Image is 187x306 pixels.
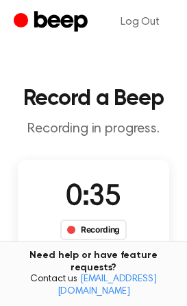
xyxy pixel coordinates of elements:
span: 0:35 [66,183,121,212]
div: Recording [60,220,127,240]
a: [EMAIL_ADDRESS][DOMAIN_NAME] [58,274,157,296]
a: Log Out [107,5,173,38]
a: Beep [14,9,91,36]
p: Recording in progress. [11,121,176,138]
h1: Record a Beep [11,88,176,110]
span: Contact us [8,274,179,298]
